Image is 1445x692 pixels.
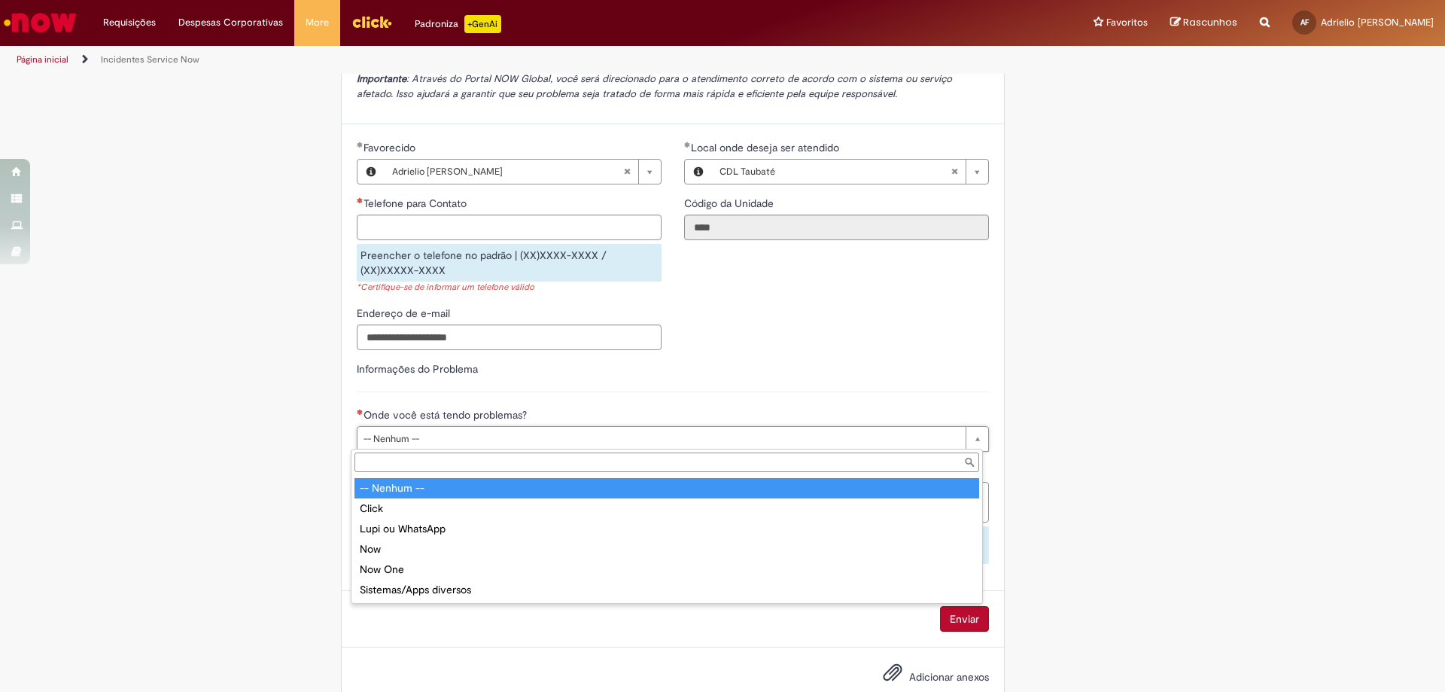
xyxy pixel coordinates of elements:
div: Now [354,539,979,559]
div: Click [354,498,979,519]
ul: Onde você está tendo problemas? [351,475,982,603]
div: Now One [354,559,979,580]
div: -- Nenhum -- [354,478,979,498]
div: Lupi ou WhatsApp [354,519,979,539]
div: Sistemas/Apps diversos [354,580,979,600]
